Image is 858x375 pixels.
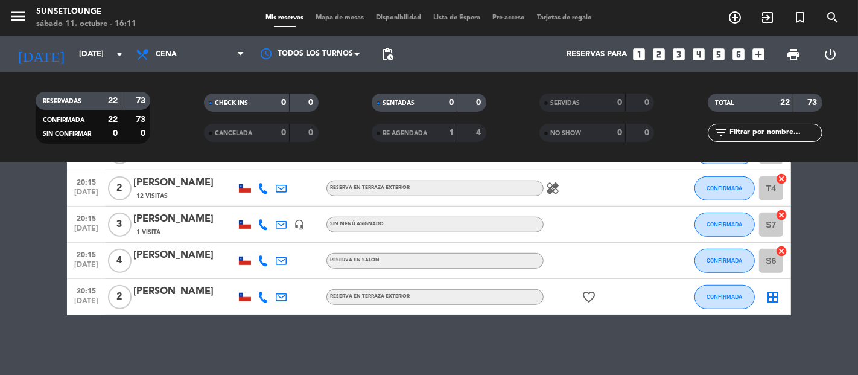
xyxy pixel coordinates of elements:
span: 20:15 [71,211,101,225]
i: add_circle_outline [728,10,742,25]
strong: 22 [108,115,118,124]
i: exit_to_app [760,10,775,25]
span: CONFIRMADA [707,221,743,228]
i: border_all [766,290,780,304]
i: cancel [775,173,787,185]
span: Reservas para [567,50,627,59]
span: CONFIRMADA [43,117,84,123]
i: looks_6 [731,46,746,62]
div: [PERSON_NAME] [133,248,236,263]
span: 2 [108,176,132,200]
i: arrow_drop_down [112,47,127,62]
div: [PERSON_NAME] [133,284,236,300]
span: 20:15 [71,247,101,261]
strong: 73 [136,115,148,124]
span: 2 [108,285,132,309]
span: SIN CONFIRMAR [43,131,91,137]
strong: 73 [136,97,148,105]
span: [DATE] [71,297,101,311]
button: CONFIRMADA [694,285,755,309]
span: CONFIRMADA [707,257,743,264]
span: 4 [108,249,132,273]
span: 20:15 [71,175,101,188]
i: looks_4 [691,46,707,62]
i: looks_5 [711,46,726,62]
span: CONFIRMADA [707,185,743,191]
strong: 4 [477,129,484,137]
span: Mapa de mesas [310,14,370,21]
i: healing [545,181,560,196]
strong: 0 [644,129,652,137]
i: add_box [751,46,766,62]
span: [DATE] [71,225,101,239]
strong: 1 [449,129,454,137]
div: LOG OUT [812,36,850,72]
i: favorite_border [582,290,596,304]
i: turned_in_not [793,10,807,25]
button: CONFIRMADA [694,213,755,237]
strong: 0 [113,129,118,138]
i: search [825,10,840,25]
span: CONFIRMADA [707,293,743,300]
span: Cena [156,50,177,59]
i: cancel [775,245,787,257]
span: NO SHOW [550,130,581,136]
button: CONFIRMADA [694,249,755,273]
span: Lista de Espera [428,14,487,21]
span: 1 Visita [136,228,160,237]
strong: 22 [108,97,118,105]
span: Sin menú asignado [330,222,384,226]
span: TOTAL [715,100,734,106]
i: power_settings_new [823,47,837,62]
span: [DATE] [71,261,101,275]
strong: 0 [617,98,622,107]
span: Tarjetas de regalo [532,14,599,21]
span: CANCELADA [215,130,252,136]
strong: 0 [644,98,652,107]
div: [PERSON_NAME] [133,175,236,191]
span: pending_actions [380,47,395,62]
i: filter_list [714,126,728,140]
i: looks_two [651,46,667,62]
strong: 0 [477,98,484,107]
i: cancel [775,209,787,221]
strong: 0 [308,129,316,137]
i: [DATE] [9,41,73,68]
span: [DATE] [71,188,101,202]
input: Filtrar por nombre... [728,126,822,139]
strong: 0 [141,129,148,138]
div: 5unsetlounge [36,6,136,18]
i: looks_3 [671,46,687,62]
div: [PERSON_NAME] [133,211,236,227]
span: CHECK INS [215,100,248,106]
span: Disponibilidad [370,14,428,21]
i: headset_mic [294,219,305,230]
i: menu [9,7,27,25]
span: 20:15 [71,283,101,297]
strong: 0 [308,98,316,107]
span: Pre-acceso [487,14,532,21]
button: CONFIRMADA [694,176,755,200]
span: 12 Visitas [136,191,168,201]
span: RESERVADAS [43,98,81,104]
span: RESERVA EN TERRAZA EXTERIOR [330,294,410,299]
strong: 0 [281,129,286,137]
strong: 0 [617,129,622,137]
span: RE AGENDADA [383,130,427,136]
span: SERVIDAS [550,100,580,106]
span: SENTADAS [383,100,415,106]
span: RESERVA EN SALÓN [330,258,380,263]
span: 3 [108,213,132,237]
strong: 73 [807,98,819,107]
div: sábado 11. octubre - 16:11 [36,18,136,30]
span: print [786,47,801,62]
span: Mis reservas [260,14,310,21]
strong: 0 [281,98,286,107]
span: RESERVA EN TERRAZA EXTERIOR [330,185,410,190]
strong: 0 [449,98,454,107]
i: looks_one [631,46,647,62]
button: menu [9,7,27,30]
strong: 22 [780,98,790,107]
